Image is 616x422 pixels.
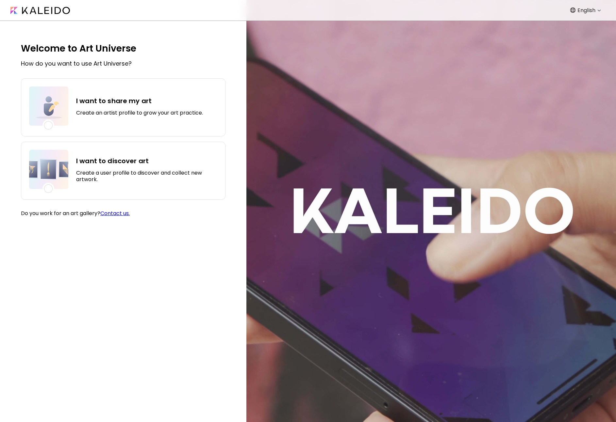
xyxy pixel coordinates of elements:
[76,110,203,116] h5: Create an artist profile to grow your art practice.
[29,150,68,189] img: illustration
[100,210,130,217] a: Contact us.
[21,210,225,227] h5: Do you work for an art gallery?
[76,156,217,166] h4: I want to discover art
[21,59,132,68] h5: How do you want to use Art Universe?
[570,8,575,13] img: Language
[29,86,68,126] img: illustration
[76,96,203,106] h4: I want to share my art
[76,170,217,183] h5: Create a user profile to discover and collect new artwork.
[21,42,136,55] h5: Welcome to Art Universe
[10,7,70,14] img: Kaleido
[572,5,603,16] div: English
